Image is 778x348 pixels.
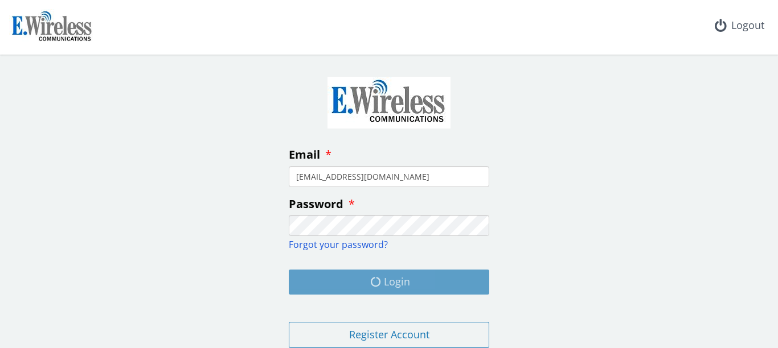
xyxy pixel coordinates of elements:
[289,147,320,162] span: Email
[289,196,343,212] span: Password
[289,238,388,251] a: Forgot your password?
[289,322,489,348] button: Register Account
[289,270,489,295] button: Login
[289,166,489,187] input: enter your email address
